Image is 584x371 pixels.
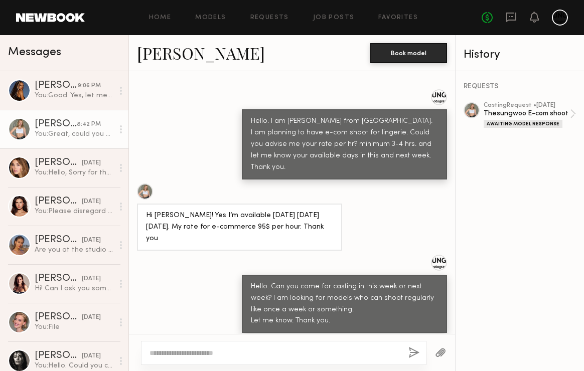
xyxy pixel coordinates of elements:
div: [PERSON_NAME] [35,119,77,129]
div: [DATE] [82,274,101,284]
a: Book model [370,48,447,57]
div: [PERSON_NAME] [35,197,82,207]
a: Requests [250,15,289,21]
div: Are you at the studio already? [35,245,113,255]
div: You: Hello. Could you come for casting [DATE] afternoon around 2pm or [DATE] 11am? Please let me ... [35,361,113,370]
div: History [464,49,576,61]
div: [DATE] [82,236,101,245]
div: You: Great, could you come for the casting [DATE]? [35,129,113,139]
div: REQUESTS [464,83,576,90]
a: Job Posts [313,15,355,21]
div: You: Hello, Sorry for the late reply — I was out of town. We will confirm your rate when you come... [35,168,113,177]
div: You: File [35,322,113,332]
a: Favorites [378,15,418,21]
div: [PERSON_NAME] [35,81,78,91]
div: [PERSON_NAME] [35,312,82,322]
div: Awaiting Model Response [484,120,562,128]
div: [DATE] [82,313,101,322]
div: [DATE] [82,351,101,361]
a: Home [149,15,172,21]
a: Models [195,15,226,21]
div: [PERSON_NAME] [35,158,82,168]
span: Messages [8,47,61,58]
div: [PERSON_NAME] [35,235,82,245]
div: [DATE] [82,197,101,207]
button: Book model [370,43,447,63]
div: [PERSON_NAME] [35,274,82,284]
a: castingRequest •[DATE]Thesungwoo E-com shootAwaiting Model Response [484,102,576,128]
a: [PERSON_NAME] [137,42,265,64]
div: [DATE] [82,158,101,168]
div: [PERSON_NAME] [35,351,82,361]
div: Hi [PERSON_NAME]! Yes I’m available [DATE] [DATE] [DATE]. My rate for e-commerce 95$ per hour. Th... [146,210,333,245]
div: You: Good. Yes, let me know. Thank you. [35,91,113,100]
div: 9:06 PM [78,81,101,91]
div: casting Request • [DATE] [484,102,570,109]
div: 8:42 PM [77,120,101,129]
div: You: Please disregard the message. I read the previous text you sent to me. :) [35,207,113,216]
div: Hello. Can you come for casting in this week or next week? I am looking for models who can shoot ... [251,281,438,327]
div: Hello. I am [PERSON_NAME] from [GEOGRAPHIC_DATA]. I am planning to have e-com shoot for lingerie.... [251,116,438,173]
div: Thesungwoo E-com shoot [484,109,570,118]
div: Hi! Can I ask you something? Do I need comp cards with me? [35,284,113,293]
